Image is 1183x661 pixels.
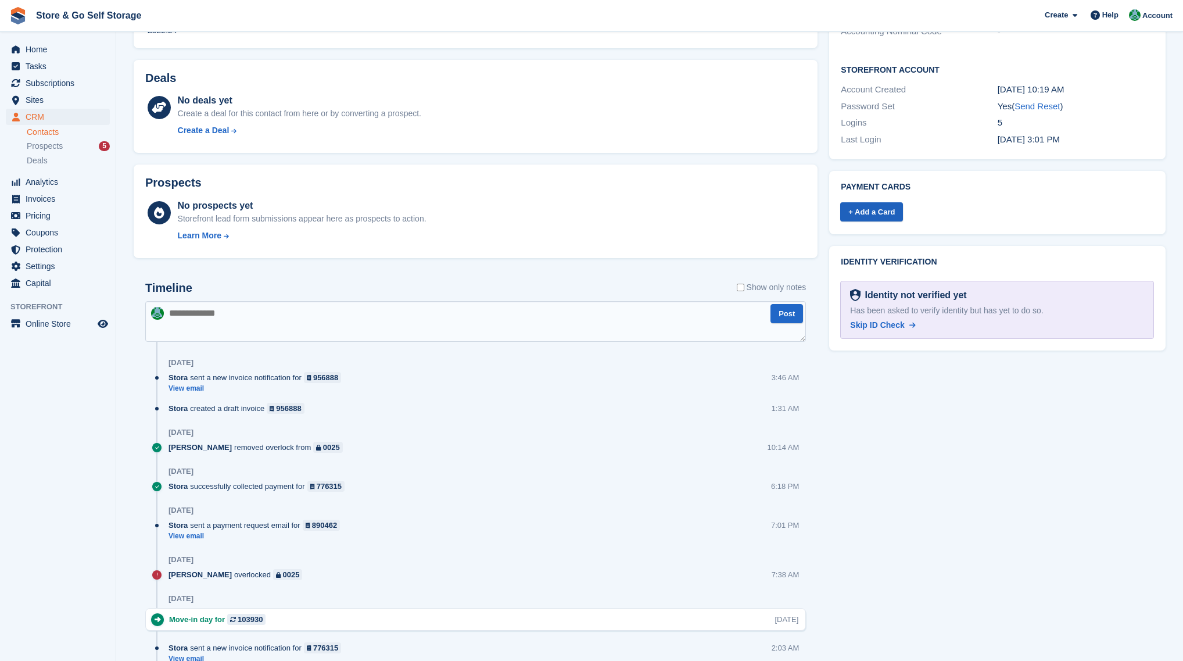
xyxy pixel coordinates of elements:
div: successfully collected payment for [169,481,350,492]
a: menu [6,92,110,108]
span: Subscriptions [26,75,95,91]
div: No prospects yet [178,199,426,213]
img: Identity Verification Ready [850,289,860,302]
div: - [998,25,1154,38]
div: Create a Deal [178,124,230,137]
img: stora-icon-8386f47178a22dfd0bd8f6a31ec36ba5ce8667c1dd55bd0f319d3a0aa187defe.svg [9,7,27,24]
h2: Payment cards [841,183,1154,192]
input: Show only notes [737,281,744,294]
span: CRM [26,109,95,125]
a: View email [169,384,347,394]
div: Storefront lead form submissions appear here as prospects to action. [178,213,426,225]
div: 890462 [312,520,337,531]
div: No deals yet [178,94,421,108]
div: Learn More [178,230,221,242]
button: Post [770,304,803,323]
label: Show only notes [737,281,806,294]
div: Last Login [841,133,997,147]
span: Stora [169,520,188,531]
div: 3:46 AM [772,372,800,383]
span: Sites [26,92,95,108]
div: Move-in day for [169,614,271,625]
a: Send Reset [1014,101,1060,111]
a: menu [6,241,110,258]
div: 0025 [323,442,340,453]
div: overlocked [169,569,308,580]
span: Capital [26,275,95,291]
a: menu [6,58,110,74]
a: menu [6,109,110,125]
div: Account Created [841,83,997,97]
a: menu [6,191,110,207]
img: Adeel Hussain [151,307,164,320]
span: Stora [169,372,188,383]
span: Protection [26,241,95,258]
a: 776315 [307,481,345,492]
a: menu [6,75,110,91]
span: Storefront [10,301,116,313]
div: 7:38 AM [772,569,800,580]
span: ( ) [1012,101,1063,111]
a: 956888 [267,403,304,414]
div: [DATE] [169,428,193,437]
div: removed overlock from [169,442,349,453]
span: Home [26,41,95,58]
a: Deals [27,155,110,167]
a: menu [6,41,110,58]
a: menu [6,316,110,332]
a: Prospects 5 [27,140,110,152]
div: 0025 [283,569,300,580]
h2: Prospects [145,176,202,190]
div: 103930 [238,614,263,625]
a: Create a Deal [178,124,421,137]
span: [PERSON_NAME] [169,569,232,580]
div: [DATE] [169,555,193,564]
a: menu [6,224,110,241]
div: [DATE] [169,358,193,367]
span: Pricing [26,208,95,224]
a: Contacts [27,127,110,138]
span: Stora [169,403,188,414]
div: 776315 [317,481,342,492]
a: 103930 [227,614,266,625]
div: 7:01 PM [771,520,799,531]
time: 2025-07-09 14:01:09 UTC [998,134,1060,144]
h2: Deals [145,72,176,85]
div: 776315 [313,642,338,653]
a: 890462 [303,520,340,531]
a: View email [169,531,346,541]
img: Adeel Hussain [1129,9,1141,21]
div: 2:03 AM [772,642,800,653]
div: 6:18 PM [771,481,799,492]
a: + Add a Card [840,202,903,221]
a: Learn More [178,230,426,242]
a: menu [6,275,110,291]
span: Account [1142,10,1173,22]
a: Skip ID Check [850,319,915,331]
a: menu [6,258,110,274]
span: Prospects [27,141,63,152]
h2: Identity verification [841,258,1154,267]
h2: Timeline [145,281,192,295]
span: Skip ID Check [850,320,904,330]
span: Invoices [26,191,95,207]
div: 5 [998,116,1154,130]
div: 5 [99,141,110,151]
div: sent a new invoice notification for [169,642,347,653]
span: Coupons [26,224,95,241]
span: Stora [169,642,188,653]
div: created a draft invoice [169,403,310,414]
div: 10:14 AM [767,442,799,453]
div: Logins [841,116,997,130]
div: Accounting Nominal Code [841,25,997,38]
span: Help [1102,9,1119,21]
div: [DATE] [775,614,798,625]
a: 776315 [304,642,342,653]
div: Create a deal for this contact from here or by converting a prospect. [178,108,421,120]
div: Identity not verified yet [861,288,967,302]
div: [DATE] 10:19 AM [998,83,1154,97]
a: 956888 [304,372,342,383]
span: [PERSON_NAME] [169,442,232,453]
a: 0025 [273,569,302,580]
span: Online Store [26,316,95,332]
